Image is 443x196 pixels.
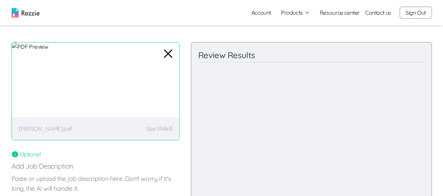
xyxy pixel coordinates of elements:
[320,8,360,17] a: Resource center
[12,8,40,18] img: logo
[19,124,72,133] p: [PERSON_NAME].pdf
[12,161,180,171] p: Add Job Description
[246,6,277,20] a: Account
[400,7,432,19] button: Sign Out
[281,8,310,17] button: Products
[365,8,391,17] a: Contact us
[12,150,180,158] div: Optional
[198,49,424,62] div: Review Results
[146,124,172,133] p: Size: 598kB
[12,174,180,194] label: Paste or upload the job description here. Don't worry if it's long, the AI will handle it.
